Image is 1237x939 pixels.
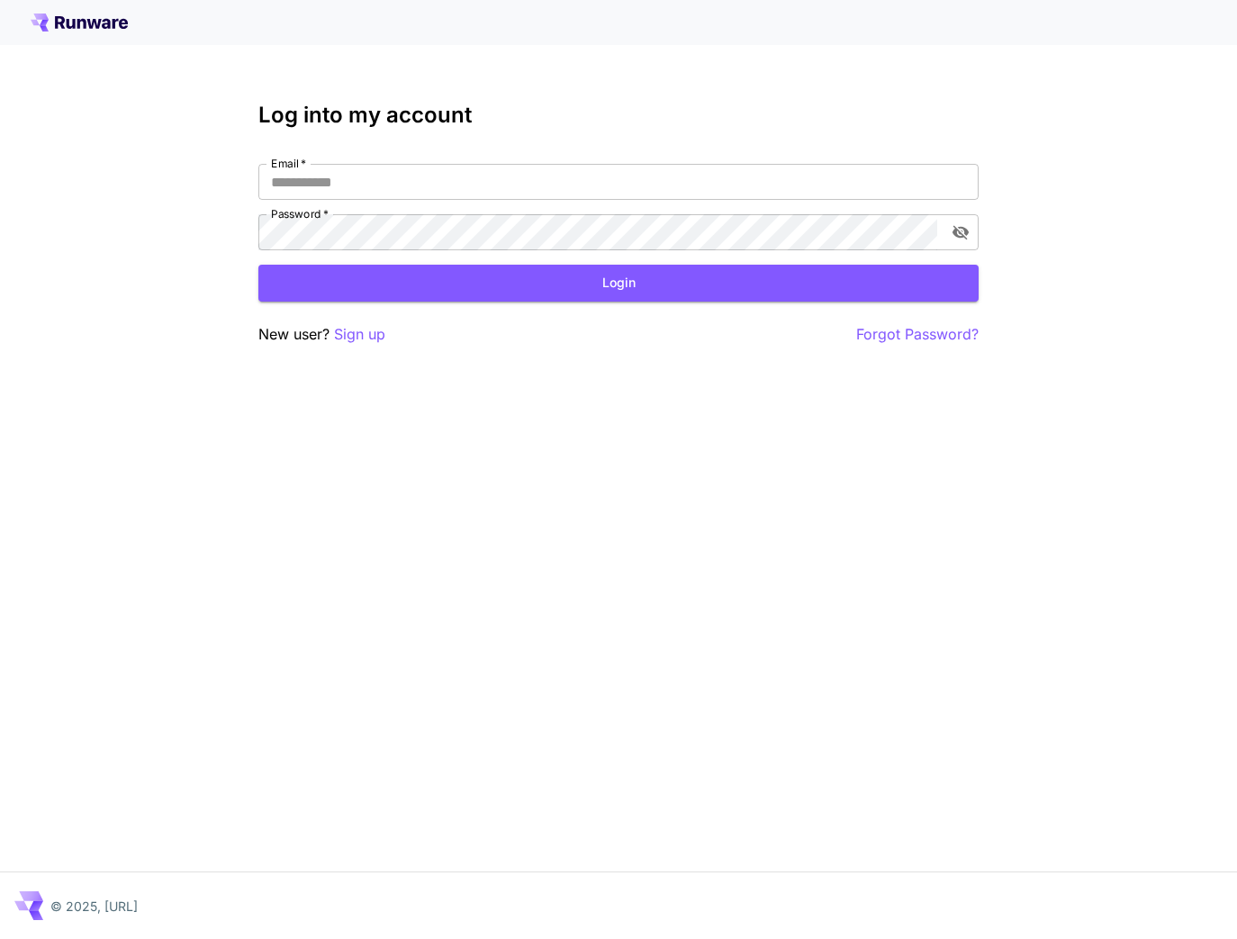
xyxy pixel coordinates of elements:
h3: Log into my account [258,103,979,128]
button: toggle password visibility [944,216,977,248]
p: © 2025, [URL] [50,897,138,916]
button: Login [258,265,979,302]
p: New user? [258,323,385,346]
button: Sign up [334,323,385,346]
label: Password [271,206,329,221]
label: Email [271,156,306,171]
button: Forgot Password? [856,323,979,346]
